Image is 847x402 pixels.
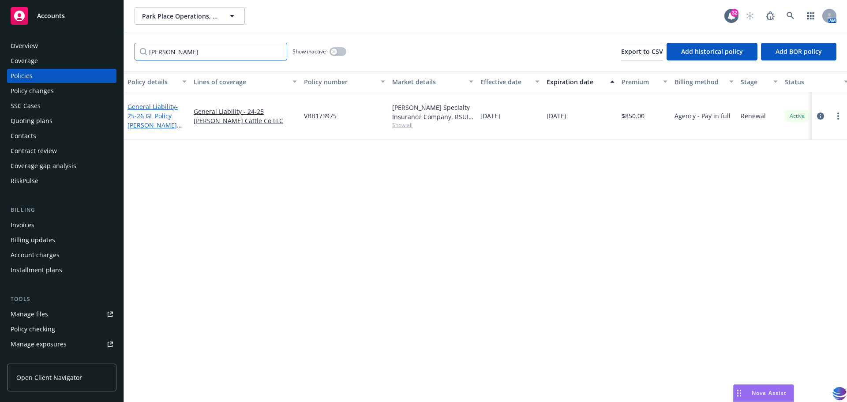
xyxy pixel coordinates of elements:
span: Show inactive [292,48,326,55]
span: Export to CSV [621,47,663,56]
a: Contacts [7,129,116,143]
div: RiskPulse [11,174,38,188]
div: Policy details [127,77,177,86]
div: Policy checking [11,322,55,336]
div: Policy number [304,77,375,86]
button: Park Place Operations, Inc. [135,7,245,25]
span: Accounts [37,12,65,19]
div: Billing [7,206,116,214]
span: Park Place Operations, Inc. [142,11,218,21]
div: [PERSON_NAME] Specialty Insurance Company, RSUI Group, RT Specialty Insurance Services, LLC (RSG ... [392,103,473,121]
span: Agency - Pay in full [675,111,731,120]
div: Overview [11,39,38,53]
a: Coverage gap analysis [7,159,116,173]
span: Renewal [741,111,766,120]
span: $850.00 [622,111,645,120]
input: Filter by keyword... [135,43,287,60]
a: General Liability - 24-25 [PERSON_NAME] Cattle Co LLC [194,107,297,125]
div: Premium [622,77,658,86]
span: Add historical policy [681,47,743,56]
a: more [833,111,843,121]
div: Billing method [675,77,724,86]
a: General Liability [127,102,178,139]
div: Market details [392,77,464,86]
div: 32 [731,9,738,17]
div: Status [785,77,839,86]
button: Add BOR policy [761,43,836,60]
a: Policy changes [7,84,116,98]
button: Lines of coverage [190,71,300,92]
button: Expiration date [543,71,618,92]
button: Export to CSV [621,43,663,60]
div: Policy changes [11,84,54,98]
a: circleInformation [815,111,826,121]
div: Invoices [11,218,34,232]
span: Active [788,112,806,120]
div: Coverage [11,54,38,68]
div: Stage [741,77,768,86]
div: Manage exposures [11,337,67,351]
div: Billing updates [11,233,55,247]
a: Coverage [7,54,116,68]
button: Market details [389,71,477,92]
div: Coverage gap analysis [11,159,76,173]
span: Nova Assist [752,389,787,397]
a: Quoting plans [7,114,116,128]
button: Premium [618,71,671,92]
a: Start snowing [741,7,759,25]
a: Account charges [7,248,116,262]
img: svg+xml;base64,PHN2ZyB3aWR0aD0iMzQiIGhlaWdodD0iMzQiIHZpZXdCb3g9IjAgMCAzNCAzNCIgZmlsbD0ibm9uZSIgeG... [832,386,847,402]
span: [DATE] [547,111,566,120]
div: Drag to move [734,385,745,402]
a: Manage files [7,307,116,321]
a: Manage certificates [7,352,116,366]
button: Billing method [671,71,737,92]
a: Policy checking [7,322,116,336]
button: Policy number [300,71,389,92]
div: Contract review [11,144,57,158]
div: Manage certificates [11,352,68,366]
div: Policies [11,69,33,83]
a: Invoices [7,218,116,232]
div: Tools [7,295,116,304]
a: Search [782,7,799,25]
div: Expiration date [547,77,605,86]
button: Nova Assist [733,384,794,402]
a: RiskPulse [7,174,116,188]
div: Quoting plans [11,114,52,128]
span: [DATE] [480,111,500,120]
button: Effective date [477,71,543,92]
span: Show all [392,121,473,129]
a: Contract review [7,144,116,158]
span: VBB173975 [304,111,337,120]
button: Add historical policy [667,43,757,60]
a: SSC Cases [7,99,116,113]
a: Manage exposures [7,337,116,351]
a: Policies [7,69,116,83]
span: Add BOR policy [776,47,822,56]
a: Report a Bug [761,7,779,25]
button: Policy details [124,71,190,92]
div: Contacts [11,129,36,143]
div: Account charges [11,248,60,262]
a: Accounts [7,4,116,28]
a: Switch app [802,7,820,25]
a: Installment plans [7,263,116,277]
button: Stage [737,71,781,92]
a: Billing updates [7,233,116,247]
div: Lines of coverage [194,77,287,86]
div: Installment plans [11,263,62,277]
div: Effective date [480,77,530,86]
span: Open Client Navigator [16,373,82,382]
div: Manage files [11,307,48,321]
div: SSC Cases [11,99,41,113]
a: Overview [7,39,116,53]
